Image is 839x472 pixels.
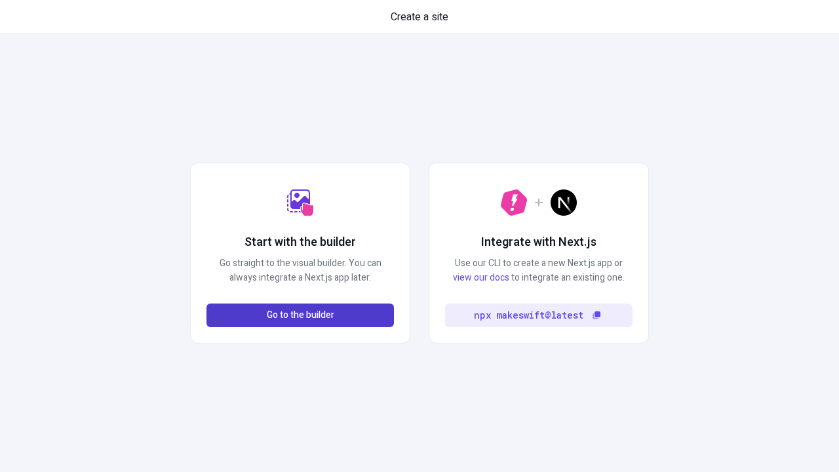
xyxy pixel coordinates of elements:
h2: Integrate with Next.js [481,234,596,251]
span: Go to the builder [267,308,334,323]
a: view our docs [453,271,509,285]
p: Use our CLI to create a new Next.js app or to integrate an existing one. [445,256,633,285]
code: npx makeswift@latest [474,308,583,323]
button: Go to the builder [206,304,394,327]
h2: Start with the builder [244,234,356,251]
span: Create a site [391,9,448,25]
p: Go straight to the visual builder. You can always integrate a Next.js app later. [206,256,394,285]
